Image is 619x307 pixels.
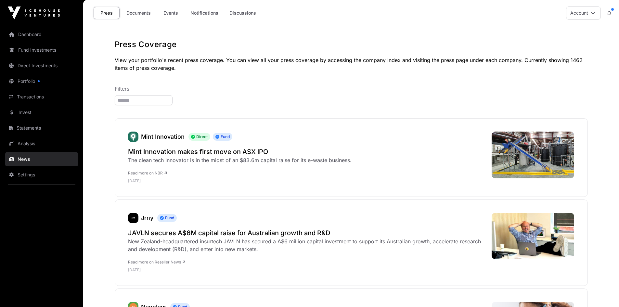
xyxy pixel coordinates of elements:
[128,260,185,264] a: Read more on Reseller News
[141,214,153,221] a: Jrny
[141,133,185,140] a: Mint Innovation
[115,39,588,50] h1: Press Coverage
[5,43,78,57] a: Fund Investments
[128,132,138,142] a: Mint Innovation
[122,7,155,19] a: Documents
[128,213,138,223] a: Jrny
[5,136,78,151] a: Analysis
[5,168,78,182] a: Settings
[188,133,210,141] span: Direct
[566,6,601,19] button: Account
[128,178,352,184] p: [DATE]
[128,171,167,175] a: Read more on NBR
[158,7,184,19] a: Events
[5,152,78,166] a: News
[186,7,223,19] a: Notifications
[157,214,177,222] span: Fund
[8,6,60,19] img: Icehouse Ventures Logo
[128,156,352,164] div: The clean tech innovator is in the midst of an $83.6m capital raise for its e-waste business.
[128,147,352,156] a: Mint Innovation makes first move on ASX IPO
[225,7,260,19] a: Discussions
[128,132,138,142] img: Mint.svg
[115,56,588,72] p: View your portfolio's recent press coverage. You can view all your press coverage by accessing th...
[213,133,232,141] span: Fund
[128,267,485,273] p: [DATE]
[587,276,619,307] iframe: Chat Widget
[5,74,78,88] a: Portfolio
[5,105,78,120] a: Invest
[128,213,138,223] img: jrny148.png
[492,132,574,178] img: mint-innovation-hammer-mill-.jpeg
[5,90,78,104] a: Transactions
[115,85,588,93] p: Filters
[5,58,78,73] a: Direct Investments
[128,237,485,253] div: New Zealand-headquartered insurtech JAVLN has secured a A$6 million capital investment to support...
[5,121,78,135] a: Statements
[5,27,78,42] a: Dashboard
[128,228,485,237] a: JAVLN secures A$6M capital raise for Australian growth and R&D
[94,7,120,19] a: Press
[492,213,574,259] img: 4067502-0-12102500-1759452043-David-Leach.jpg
